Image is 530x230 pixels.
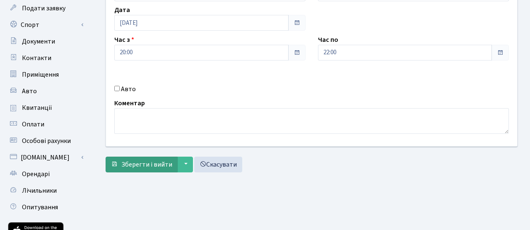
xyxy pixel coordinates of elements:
[22,4,65,13] span: Подати заявку
[22,203,58,212] span: Опитування
[22,37,55,46] span: Документи
[114,35,134,45] label: Час з
[22,120,44,129] span: Оплати
[22,87,37,96] span: Авто
[22,186,57,195] span: Лічильники
[22,53,51,63] span: Контакти
[4,199,87,215] a: Опитування
[4,166,87,182] a: Орендарі
[4,182,87,199] a: Лічильники
[22,103,52,112] span: Квитанції
[4,116,87,133] a: Оплати
[121,84,136,94] label: Авто
[194,157,242,172] a: Скасувати
[4,83,87,99] a: Авто
[318,35,338,45] label: Час по
[4,133,87,149] a: Особові рахунки
[114,98,145,108] label: Коментар
[4,66,87,83] a: Приміщення
[22,70,59,79] span: Приміщення
[106,157,178,172] button: Зберегти і вийти
[4,149,87,166] a: [DOMAIN_NAME]
[22,169,50,179] span: Орендарі
[22,136,71,145] span: Особові рахунки
[4,99,87,116] a: Квитанції
[114,5,130,15] label: Дата
[4,50,87,66] a: Контакти
[4,33,87,50] a: Документи
[4,17,87,33] a: Спорт
[121,160,172,169] span: Зберегти і вийти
